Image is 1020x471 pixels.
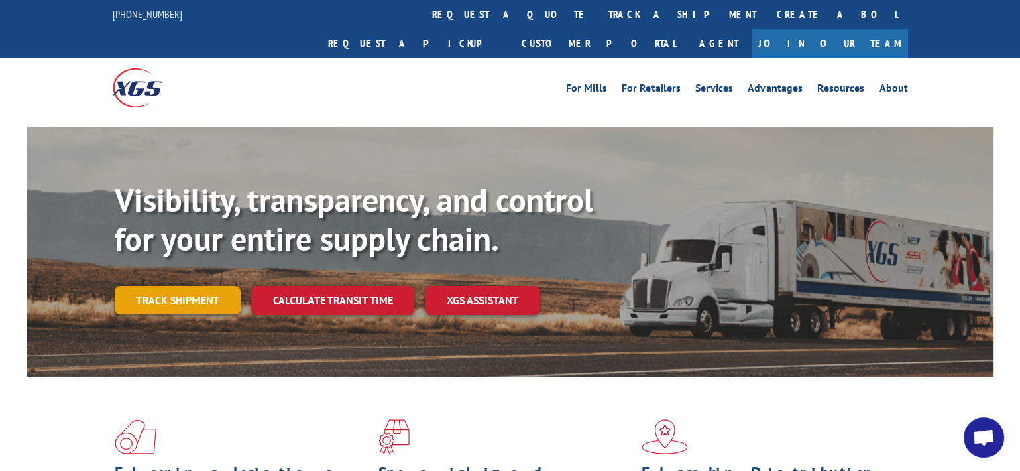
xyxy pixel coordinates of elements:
[752,29,908,58] a: Join Our Team
[425,286,540,315] a: XGS ASSISTANT
[115,179,593,259] b: Visibility, transparency, and control for your entire supply chain.
[748,83,803,98] a: Advantages
[115,419,156,454] img: xgs-icon-total-supply-chain-intelligence-red
[113,7,182,21] a: [PHONE_NUMBER]
[512,29,686,58] a: Customer Portal
[378,419,410,454] img: xgs-icon-focused-on-flooring-red
[642,419,688,454] img: xgs-icon-flagship-distribution-model-red
[964,417,1004,458] a: Open chat
[251,286,414,315] a: Calculate transit time
[695,83,733,98] a: Services
[318,29,512,58] a: Request a pickup
[686,29,752,58] a: Agent
[115,286,241,314] a: Track shipment
[879,83,908,98] a: About
[622,83,681,98] a: For Retailers
[817,83,864,98] a: Resources
[566,83,607,98] a: For Mills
